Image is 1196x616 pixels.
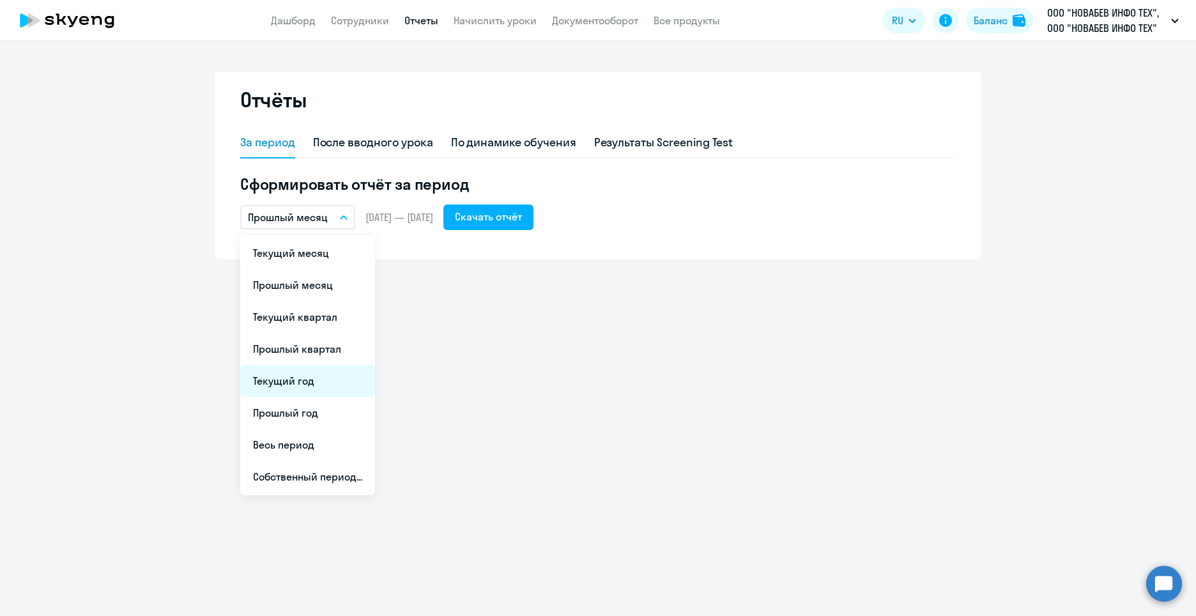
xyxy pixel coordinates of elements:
[313,134,433,151] div: После вводного урока
[240,205,355,229] button: Прошлый месяц
[454,14,537,27] a: Начислить уроки
[974,13,1008,28] div: Баланс
[1041,5,1185,36] button: ООО "НОВАБЕВ ИНФО ТЕХ", ООО "НОВАБЕВ ИНФО ТЕХ"
[552,14,638,27] a: Документооборот
[443,204,533,230] button: Скачать отчёт
[240,235,375,495] ul: RU
[365,210,433,224] span: [DATE] — [DATE]
[654,14,720,27] a: Все продукты
[1047,5,1166,36] p: ООО "НОВАБЕВ ИНФО ТЕХ", ООО "НОВАБЕВ ИНФО ТЕХ"
[966,8,1033,33] button: Балансbalance
[271,14,316,27] a: Дашборд
[404,14,438,27] a: Отчеты
[455,209,522,224] div: Скачать отчёт
[331,14,389,27] a: Сотрудники
[594,134,733,151] div: Результаты Screening Test
[451,134,576,151] div: По динамике обучения
[1013,14,1025,27] img: balance
[240,87,307,112] h2: Отчёты
[240,134,295,151] div: За период
[892,13,903,28] span: RU
[883,8,925,33] button: RU
[248,210,328,225] p: Прошлый месяц
[240,174,956,194] h5: Сформировать отчёт за период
